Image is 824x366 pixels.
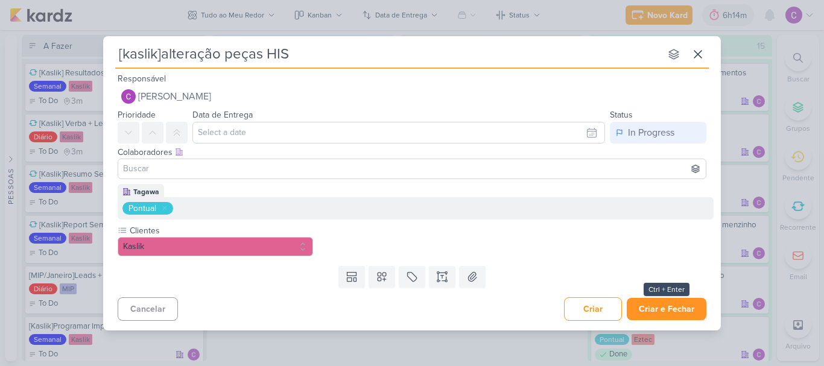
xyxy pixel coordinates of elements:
button: [PERSON_NAME] [118,86,706,107]
button: Criar [564,297,622,321]
button: In Progress [610,122,706,144]
button: Cancelar [118,297,178,321]
div: Pontual [128,202,156,215]
span: [PERSON_NAME] [138,89,211,104]
div: Ctrl + Enter [644,283,689,296]
img: Carlos Lima [121,89,136,104]
div: In Progress [628,125,674,140]
label: Status [610,110,633,120]
label: Prioridade [118,110,156,120]
label: Responsável [118,74,166,84]
button: Criar e Fechar [627,298,706,320]
label: Clientes [128,224,313,237]
label: Data de Entrega [192,110,253,120]
button: Kaslik [118,237,313,256]
div: Tagawa [133,186,159,197]
input: Buscar [121,162,703,176]
input: Kard Sem Título [115,43,661,65]
input: Select a date [192,122,605,144]
div: Colaboradores [118,146,706,159]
